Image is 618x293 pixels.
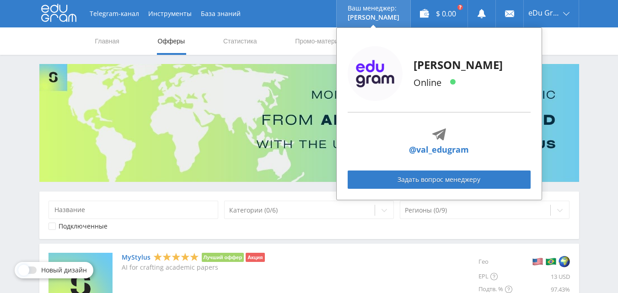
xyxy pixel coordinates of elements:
li: Акция [246,253,264,262]
span: Новый дизайн [41,266,87,274]
img: Banner [39,64,579,182]
a: Задать вопрос менеджеру [348,170,531,189]
div: 5 Stars [153,252,199,262]
p: Online [414,76,503,90]
div: Подключенные [59,223,107,230]
div: EPL [478,270,512,283]
div: Гео [478,253,512,270]
li: Лучший оффер [202,253,244,262]
a: Офферы [157,27,186,55]
p: [PERSON_NAME] [348,14,399,21]
span: eDu Group [528,9,560,16]
a: MyStylus [122,254,150,261]
div: 13 USD [512,270,570,283]
img: edugram_logo.png [348,46,403,101]
a: Промо-материалы [294,27,351,55]
input: Название [48,201,219,219]
a: @val_edugram [409,144,469,156]
a: Статистика [222,27,258,55]
p: Ваш менеджер: [348,5,399,12]
a: Главная [94,27,120,55]
p: AI for crafting academic papers [122,264,265,271]
p: [PERSON_NAME] [414,58,503,72]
